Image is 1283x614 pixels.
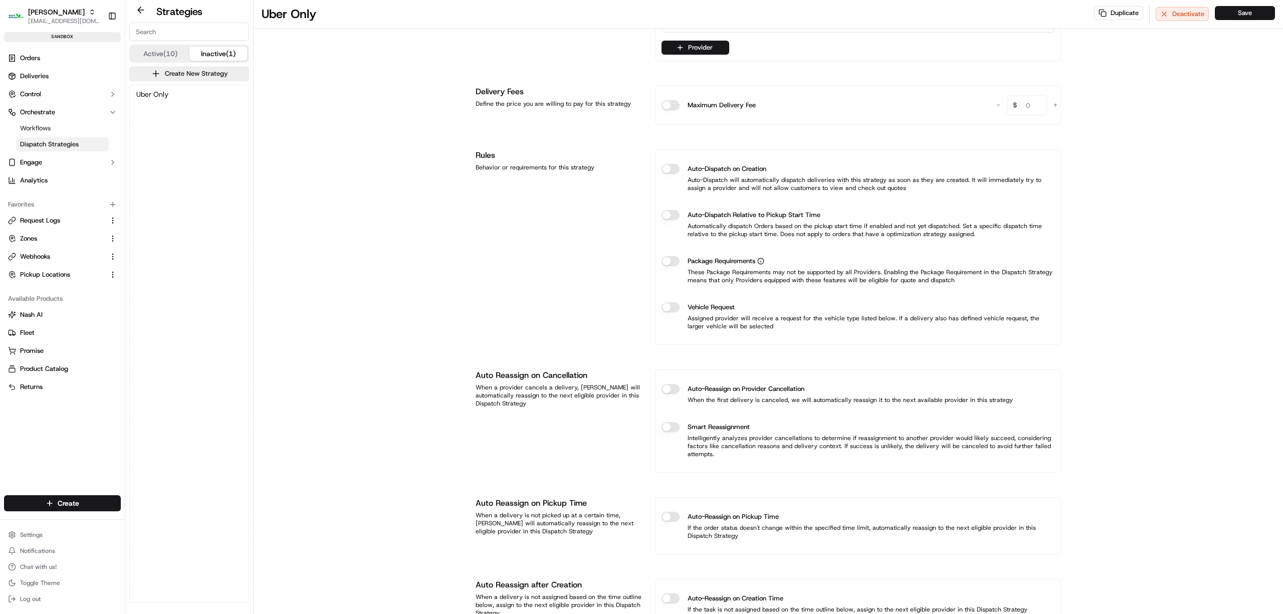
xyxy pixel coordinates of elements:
span: Pylon [100,170,121,178]
p: Auto-Dispatch will automatically dispatch deliveries with this strategy as soon as they are creat... [662,176,1054,192]
a: Pickup Locations [8,270,105,279]
button: Package Requirements [757,258,764,265]
span: Deliveries [20,72,49,81]
a: Nash AI [8,310,117,319]
label: Smart Reassignment [688,422,750,432]
p: If the task is not assigned based on the time outline below, assign to the next eligible provider... [662,605,1027,613]
button: Uber Only [132,87,247,101]
span: Knowledge Base [20,146,77,156]
span: Control [20,90,41,99]
span: Fleet [20,328,35,337]
a: Returns [8,382,117,391]
button: Engage [4,154,121,170]
button: Product Catalog [4,361,121,377]
a: Zones [8,234,105,243]
button: Webhooks [4,249,121,265]
span: Webhooks [20,252,50,261]
a: Promise [8,346,117,355]
a: Request Logs [8,216,105,225]
h1: Auto Reassign on Cancellation [476,369,643,381]
button: Control [4,86,121,102]
span: Promise [20,346,44,355]
button: Create [4,495,121,511]
span: Notifications [20,547,55,555]
a: Analytics [4,172,121,188]
p: Intelligently analyzes provider cancellations to determine if reassignment to another provider wo... [662,434,1054,458]
button: Zones [4,231,121,247]
button: Orchestrate [4,104,121,120]
h2: Strategies [156,5,202,19]
span: Log out [20,595,41,603]
span: Toggle Theme [20,579,60,587]
p: When the first delivery is canceled, we will automatically reassign it to the next available prov... [662,396,1013,404]
span: Zones [20,234,37,243]
span: [EMAIL_ADDRESS][DOMAIN_NAME] [28,17,100,25]
a: Powered byPylon [71,170,121,178]
button: Chat with us! [4,560,121,574]
span: Returns [20,382,43,391]
div: Available Products [4,291,121,307]
span: Orders [20,54,40,63]
span: Analytics [20,176,48,185]
button: [PERSON_NAME] [28,7,85,17]
label: Vehicle Request [688,302,735,312]
a: 📗Knowledge Base [6,142,81,160]
button: Create New Strategy [129,67,249,81]
span: Workflows [20,124,51,133]
p: Automatically dispatch Orders based on the pickup start time if enabled and not yet dispatched. S... [662,222,1054,238]
button: Martin's[PERSON_NAME][EMAIL_ADDRESS][DOMAIN_NAME] [4,4,104,28]
div: Behavior or requirements for this strategy [476,163,643,171]
p: If the order status doesn't change within the specified time limit, automatically reassign to the... [662,524,1054,540]
p: Assigned provider will receive a request for the vehicle type listed below. If a delivery also ha... [662,314,1054,330]
span: Request Logs [20,216,60,225]
div: Define the price you are willing to pay for this strategy [476,100,643,108]
span: Package Requirements [688,256,755,266]
div: 💻 [85,147,93,155]
span: Orchestrate [20,108,55,117]
div: sandbox [4,32,121,42]
button: Toggle Theme [4,576,121,590]
button: Fleet [4,325,121,341]
span: Uber Only [136,89,168,99]
button: Start new chat [170,99,182,111]
span: Pickup Locations [20,270,70,279]
button: Log out [4,592,121,606]
a: Dispatch Strategies [16,137,109,151]
div: When a provider cancels a delivery, [PERSON_NAME] will automatically reassign to the next eligibl... [476,383,643,407]
h1: Uber Only [262,6,316,22]
label: Maximum Delivery Fee [688,100,756,110]
h1: Rules [476,149,643,161]
button: Active (10) [131,47,189,61]
img: Martin's [8,8,24,24]
label: Auto-Reassign on Creation Time [688,593,783,603]
button: Pickup Locations [4,267,121,283]
span: Product Catalog [20,364,68,373]
input: Got a question? Start typing here... [26,65,180,76]
button: Promise [4,343,121,359]
h1: Delivery Fees [476,86,643,98]
a: Workflows [16,121,109,135]
span: Settings [20,531,43,539]
div: When a delivery is not picked up at a certain time, [PERSON_NAME] will automatically reassign to ... [476,511,643,535]
button: Provider [662,41,729,55]
label: Auto-Dispatch Relative to Pickup Start Time [688,210,820,220]
label: Auto-Reassign on Pickup Time [688,512,779,522]
a: 💻API Documentation [81,142,165,160]
button: Inactive (1) [189,47,248,61]
label: Auto-Dispatch on Creation [688,164,766,174]
h1: Auto Reassign after Creation [476,579,643,591]
a: Deliveries [4,68,121,84]
p: Welcome 👋 [10,41,182,57]
button: Settings [4,528,121,542]
span: API Documentation [95,146,161,156]
button: Deactivate [1156,7,1209,21]
a: Product Catalog [8,364,117,373]
button: Notifications [4,544,121,558]
span: Chat with us! [20,563,57,571]
a: Webhooks [8,252,105,261]
button: Duplicate [1094,6,1143,20]
span: $ [1009,97,1021,117]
